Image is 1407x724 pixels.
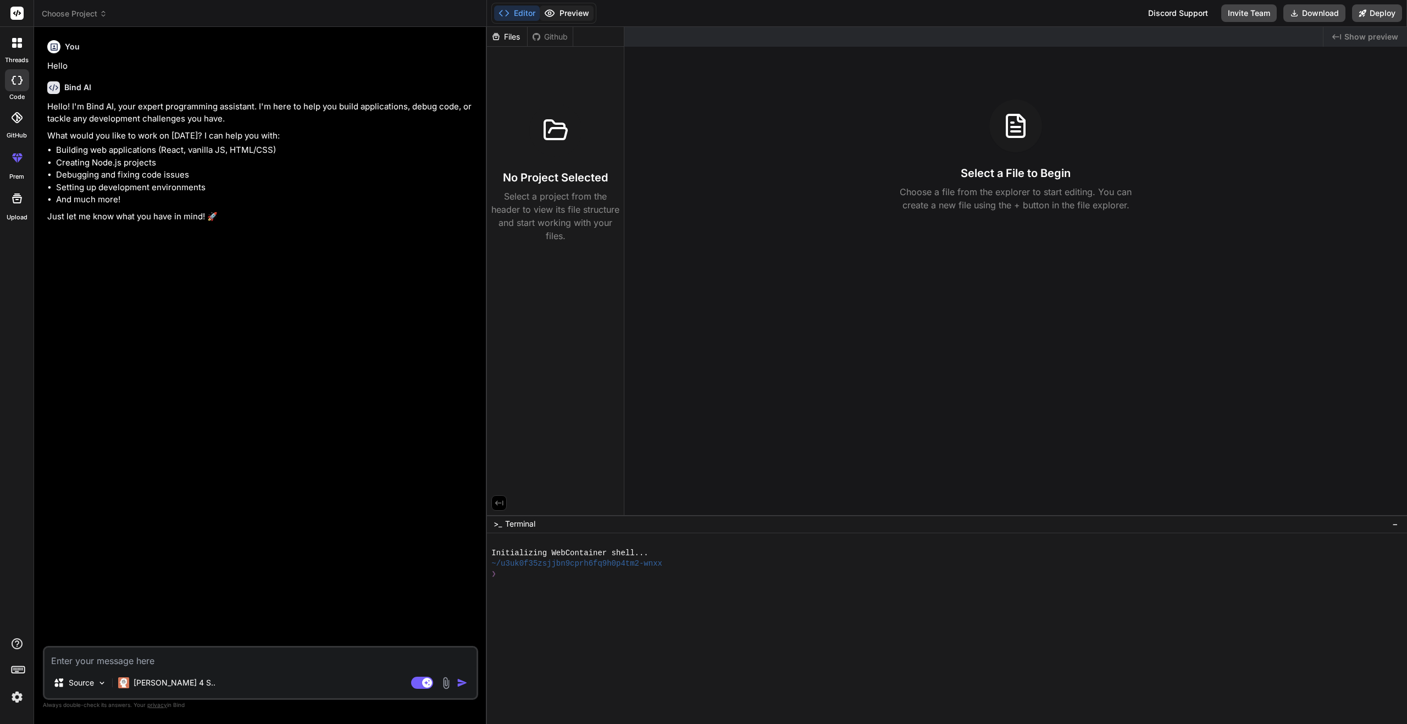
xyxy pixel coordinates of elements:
img: icon [457,677,468,688]
h6: You [65,41,80,52]
button: Download [1283,4,1345,22]
h3: Select a File to Begin [961,165,1071,181]
img: Pick Models [97,678,107,688]
button: Deploy [1352,4,1402,22]
label: Upload [7,213,27,222]
div: Discord Support [1142,4,1215,22]
span: >_ [494,518,502,529]
li: Debugging and fixing code issues [56,169,476,181]
div: Github [528,31,573,42]
li: Building web applications (React, vanilla JS, HTML/CSS) [56,144,476,157]
span: Choose Project [42,8,107,19]
button: Editor [494,5,540,21]
span: ❯ [491,569,497,579]
label: code [9,92,25,102]
span: − [1392,518,1398,529]
div: Files [487,31,527,42]
button: Preview [540,5,594,21]
label: GitHub [7,131,27,140]
label: prem [9,172,24,181]
p: Hello [47,60,476,73]
li: And much more! [56,194,476,206]
img: settings [8,688,26,706]
img: Claude 4 Sonnet [118,677,129,688]
li: Setting up development environments [56,181,476,194]
span: Terminal [505,518,535,529]
p: Always double-check its answers. Your in Bind [43,700,478,710]
h6: Bind AI [64,82,91,93]
p: Hello! I'm Bind AI, your expert programming assistant. I'm here to help you build applications, d... [47,101,476,125]
p: Choose a file from the explorer to start editing. You can create a new file using the + button in... [893,185,1139,212]
h3: No Project Selected [503,170,608,185]
img: attachment [440,677,452,689]
label: threads [5,56,29,65]
li: Creating Node.js projects [56,157,476,169]
button: − [1390,515,1400,533]
span: Initializing WebContainer shell... [491,548,648,559]
p: What would you like to work on [DATE]? I can help you with: [47,130,476,142]
p: Select a project from the header to view its file structure and start working with your files. [491,190,619,242]
p: [PERSON_NAME] 4 S.. [134,677,215,688]
span: Show preview [1344,31,1398,42]
span: privacy [147,701,167,708]
span: ~/u3uk0f35zsjjbn9cprh6fq9h0p4tm2-wnxx [491,559,662,569]
p: Just let me know what you have in mind! 🚀 [47,211,476,223]
button: Invite Team [1221,4,1277,22]
p: Source [69,677,94,688]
